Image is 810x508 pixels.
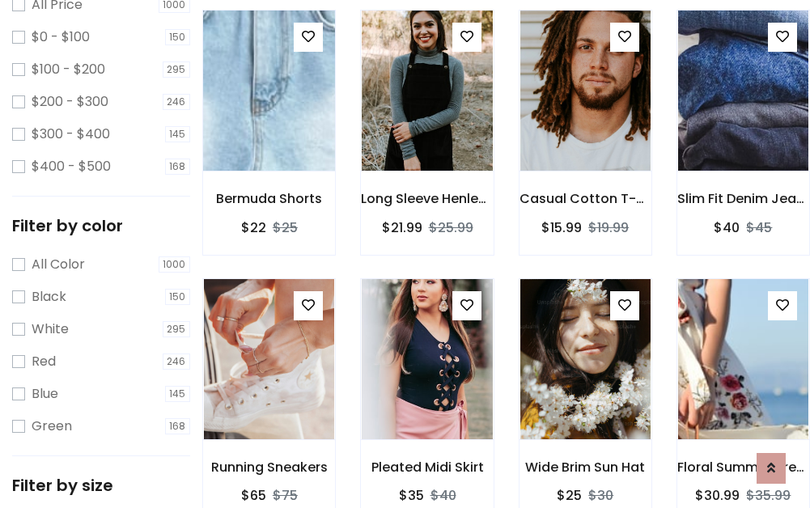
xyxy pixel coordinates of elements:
span: 246 [163,353,191,370]
del: $45 [746,218,772,237]
span: 1000 [159,256,191,273]
label: All Color [32,255,85,274]
del: $25.99 [429,218,473,237]
h6: $25 [557,488,582,503]
label: Black [32,287,66,307]
h6: Slim Fit Denim Jeans [677,191,809,206]
label: Green [32,417,72,436]
label: $200 - $300 [32,92,108,112]
span: 168 [165,418,191,434]
del: $25 [273,218,298,237]
h6: Casual Cotton T-Shirt [520,191,651,206]
del: $30 [588,486,613,505]
h6: $22 [241,220,266,235]
label: $300 - $400 [32,125,110,144]
span: 168 [165,159,191,175]
h6: $40 [714,220,740,235]
span: 295 [163,321,191,337]
h5: Filter by size [12,476,190,495]
h6: Running Sneakers [203,459,335,475]
label: $0 - $100 [32,28,90,47]
del: $35.99 [746,486,791,505]
h6: $35 [399,488,424,503]
label: Blue [32,384,58,404]
span: 145 [165,126,191,142]
h6: $21.99 [382,220,422,235]
span: 295 [163,61,191,78]
label: Red [32,352,56,371]
h6: Wide Brim Sun Hat [520,459,651,475]
h6: Floral Summer Dress [677,459,809,475]
h6: $65 [241,488,266,503]
label: White [32,320,69,339]
label: $400 - $500 [32,157,111,176]
span: 145 [165,386,191,402]
span: 150 [165,289,191,305]
h6: $15.99 [541,220,582,235]
h6: Bermuda Shorts [203,191,335,206]
del: $19.99 [588,218,629,237]
del: $40 [430,486,456,505]
h6: Long Sleeve Henley T-Shirt [361,191,493,206]
h6: Pleated Midi Skirt [361,459,493,475]
span: 246 [163,94,191,110]
span: 150 [165,29,191,45]
label: $100 - $200 [32,60,105,79]
del: $75 [273,486,298,505]
h5: Filter by color [12,216,190,235]
h6: $30.99 [695,488,740,503]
